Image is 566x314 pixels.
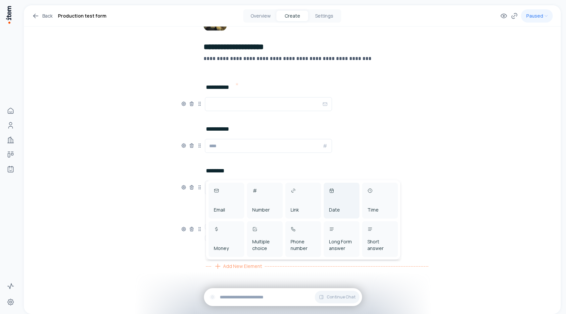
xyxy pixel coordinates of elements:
button: Create [276,11,308,21]
a: Agents [4,162,17,176]
div: Number [252,207,270,213]
button: Overview [245,11,276,21]
div: Long Form answer [329,238,354,252]
span: Continue Chat [327,294,355,300]
div: Time [362,183,398,219]
a: Settings [4,295,17,309]
div: Email [209,183,244,219]
div: Date [324,183,359,219]
div: Money [214,245,229,252]
div: Phone number [285,221,321,257]
div: Long Form answer [324,221,359,257]
button: Settings [308,11,340,21]
span: Add New Element [223,263,262,270]
a: Activity [4,280,17,293]
img: Item Brain Logo [5,5,12,24]
div: Link [291,207,299,213]
div: Phone number [291,238,316,252]
div: Multiple choice [247,221,283,257]
a: Deals [4,148,17,161]
div: Multiple choice [252,238,277,252]
div: Short answer [367,238,393,252]
div: Date [329,207,340,213]
a: Home [4,104,17,117]
div: Short answer [362,221,398,257]
div: Money [209,221,244,257]
button: Continue Chat [315,291,359,303]
a: Companies [4,133,17,147]
div: Time [367,207,379,213]
a: Back [32,12,53,20]
h1: Production test form [58,12,106,20]
div: Email [214,207,225,213]
div: Continue Chat [204,288,362,306]
button: Add Option [205,245,239,258]
a: People [4,119,17,132]
div: Number [247,183,283,219]
div: Link [285,183,321,219]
